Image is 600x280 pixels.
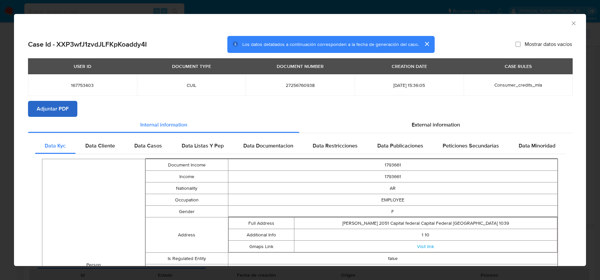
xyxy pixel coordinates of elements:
span: Los datos detallados a continuación corresponden a la fecha de generación del caso. [242,41,419,48]
div: Detailed internal info [35,138,565,154]
div: CASE RULES [501,61,536,72]
div: Detailed info [28,117,572,133]
td: Birthdate [146,264,228,276]
span: [DATE] 15:36:05 [363,82,456,88]
div: CREATION DATE [388,61,431,72]
td: 1 10 [294,229,557,241]
input: Mostrar datos vacíos [515,42,521,47]
span: Data Cliente [85,142,115,149]
span: Data Minoridad [519,142,555,149]
span: Data Publicaciones [377,142,423,149]
span: Data Listas Y Pep [182,142,224,149]
td: [DATE] [228,264,558,276]
td: Address [146,217,228,253]
span: CUIL [145,82,238,88]
div: DOCUMENT NUMBER [273,61,328,72]
span: Mostrar datos vacíos [525,41,572,48]
td: Nationality [146,182,228,194]
span: Data Kyc [45,142,66,149]
button: cerrar [419,36,435,52]
h2: Case Id - XXP3wfJ1zvdJLFKpKoaddy4I [28,40,147,49]
div: closure-recommendation-modal [14,14,586,266]
div: USER ID [70,61,95,72]
td: false [228,253,558,264]
td: 1793661 [228,159,558,171]
span: Data Casos [134,142,162,149]
td: Full Address [228,217,294,229]
span: External information [412,121,460,129]
span: 167753403 [36,82,129,88]
a: Visit link [417,243,434,250]
span: Peticiones Secundarias [443,142,499,149]
span: Adjuntar PDF [37,102,69,116]
td: 1793661 [228,171,558,182]
td: Is Regulated Entity [146,253,228,264]
span: Internal information [140,121,187,129]
span: Data Restricciones [313,142,358,149]
td: Occupation [146,194,228,206]
td: F [228,206,558,217]
td: AR [228,182,558,194]
td: Income [146,171,228,182]
button: Adjuntar PDF [28,101,77,117]
span: Consumer_credits_mla [494,82,542,88]
td: Gmaps Link [228,241,294,252]
td: Gender [146,206,228,217]
td: Additional Info [228,229,294,241]
td: EMPLOYEE [228,194,558,206]
td: Document Income [146,159,228,171]
div: DOCUMENT TYPE [168,61,215,72]
span: 27256760938 [254,82,347,88]
button: Cerrar ventana [570,20,576,26]
td: [PERSON_NAME] 2051 Capital federal Capital Federal [GEOGRAPHIC_DATA] 1039 [294,217,557,229]
span: Data Documentacion [243,142,293,149]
